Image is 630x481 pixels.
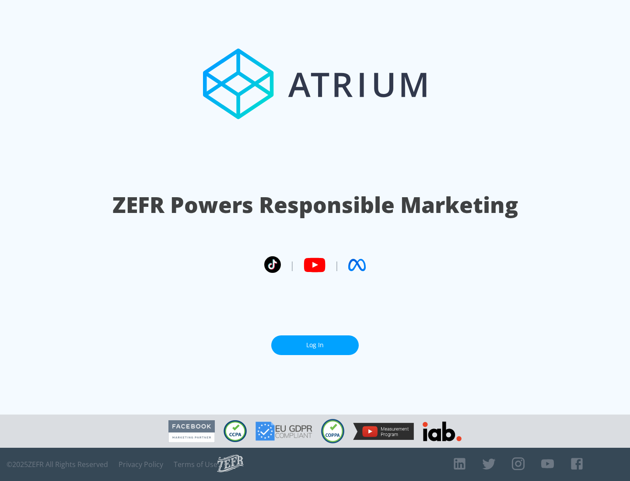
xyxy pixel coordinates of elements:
span: © 2025 ZEFR All Rights Reserved [7,460,108,469]
h1: ZEFR Powers Responsible Marketing [112,190,518,220]
a: Privacy Policy [119,460,163,469]
a: Log In [271,335,359,355]
img: CCPA Compliant [224,420,247,442]
img: GDPR Compliant [255,422,312,441]
img: Facebook Marketing Partner [168,420,215,443]
span: | [290,258,295,272]
img: IAB [423,422,462,441]
img: COPPA Compliant [321,419,344,443]
span: | [334,258,339,272]
img: YouTube Measurement Program [353,423,414,440]
a: Terms of Use [174,460,217,469]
